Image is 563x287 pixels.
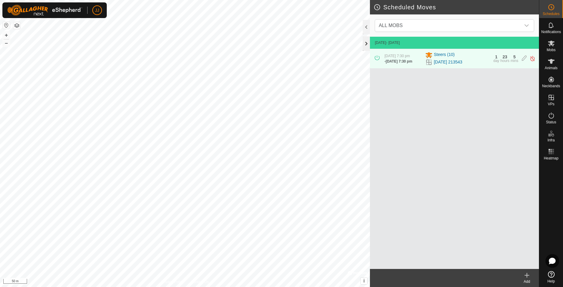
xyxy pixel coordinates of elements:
[503,55,507,59] div: 23
[375,41,386,45] span: [DATE]
[543,12,559,16] span: Schedules
[7,5,82,16] img: Gallagher Logo
[539,269,563,285] a: Help
[379,23,402,28] span: ALL MOBS
[95,7,99,14] span: JJ
[495,55,497,59] div: 1
[542,84,560,88] span: Neckbands
[544,156,558,160] span: Heatmap
[493,59,499,63] div: day
[374,4,539,11] h2: Scheduled Moves
[500,59,509,63] div: hours
[363,278,365,283] span: i
[384,59,412,64] div: -
[3,22,10,29] button: Reset Map
[541,30,561,34] span: Notifications
[513,55,516,59] div: 5
[545,66,558,70] span: Animals
[515,279,539,284] div: Add
[547,138,555,142] span: Infra
[547,279,555,283] span: Help
[376,20,521,32] span: ALL MOBS
[548,102,554,106] span: VPs
[386,41,400,45] span: - [DATE]
[361,278,367,284] button: i
[530,55,535,62] img: Turn off schedule move
[386,59,412,63] span: [DATE] 7:30 pm
[384,54,410,58] span: [DATE] 7:30 pm
[191,279,209,285] a: Contact Us
[434,51,454,59] span: Steers (10)
[161,279,184,285] a: Privacy Policy
[3,39,10,47] button: –
[547,48,555,52] span: Mobs
[521,20,533,32] div: dropdown trigger
[511,59,518,63] div: mins
[3,32,10,39] button: +
[13,22,20,29] button: Map Layers
[434,59,462,65] a: [DATE] 213543
[546,120,556,124] span: Status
